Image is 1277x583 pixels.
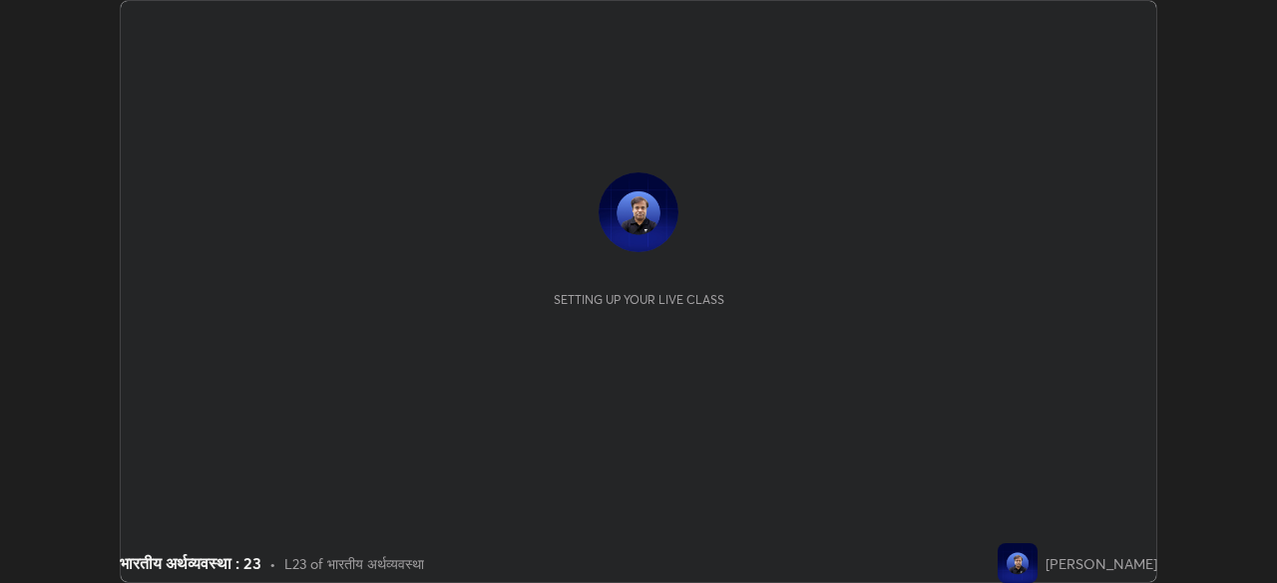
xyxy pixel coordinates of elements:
[554,292,724,307] div: Setting up your live class
[269,553,276,574] div: •
[998,543,1038,583] img: 8e38444707b34262b7cefb4fe564aa9c.jpg
[1046,553,1157,574] div: [PERSON_NAME]
[120,551,261,575] div: भारतीय अर्थव्यवस्था : 23
[599,172,678,252] img: 8e38444707b34262b7cefb4fe564aa9c.jpg
[284,553,424,574] div: L23 of भारतीय अर्थव्यवस्था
